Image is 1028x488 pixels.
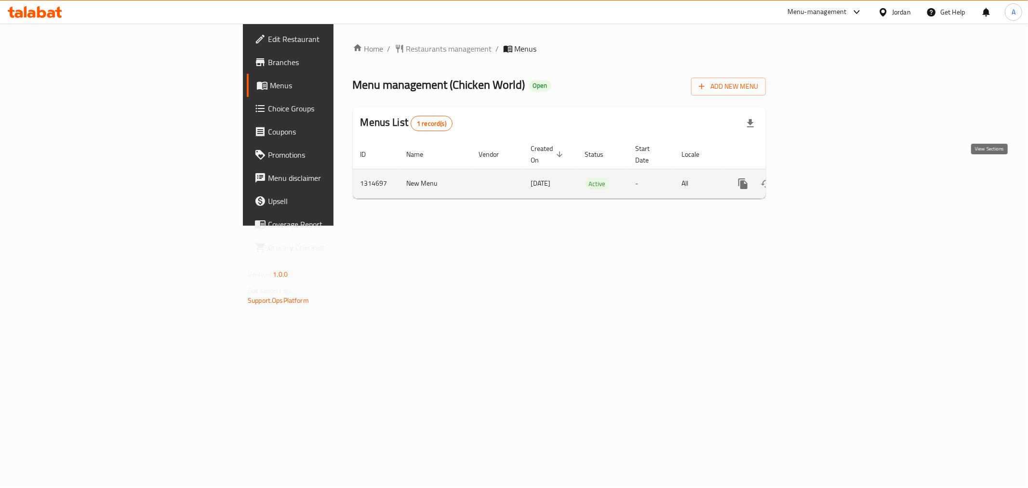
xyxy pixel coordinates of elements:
span: Created On [531,143,566,166]
a: Support.OpsPlatform [248,294,309,307]
span: Menu management ( Chicken World ) [353,74,525,95]
span: Open [529,81,551,90]
span: 1.0.0 [273,268,288,281]
td: - [628,169,674,198]
a: Branches [247,51,414,74]
th: Actions [724,140,832,169]
a: Coverage Report [247,213,414,236]
span: Locale [682,149,712,160]
a: Upsell [247,190,414,213]
a: Grocery Checklist [247,236,414,259]
span: Add New Menu [699,81,758,93]
td: New Menu [399,169,471,198]
span: Menus [270,80,407,91]
span: Start Date [636,143,663,166]
button: Add New Menu [691,78,766,95]
nav: breadcrumb [353,43,766,54]
td: All [674,169,724,198]
div: Jordan [892,7,911,17]
span: Status [585,149,616,160]
span: Grocery Checklist [268,242,407,253]
span: Menu disclaimer [268,172,407,184]
span: Active [585,178,610,190]
span: Vendor [479,149,512,160]
a: Coupons [247,120,414,143]
span: Branches [268,56,407,68]
li: / [496,43,499,54]
span: Get support on: [248,285,292,297]
a: Menu disclaimer [247,166,414,190]
span: Upsell [268,195,407,207]
div: Export file [739,112,762,135]
span: A [1012,7,1015,17]
button: more [732,172,755,195]
span: Coupons [268,126,407,137]
a: Choice Groups [247,97,414,120]
a: Restaurants management [395,43,492,54]
div: Total records count [411,116,453,131]
button: Change Status [755,172,778,195]
span: ID [360,149,379,160]
span: Name [407,149,436,160]
span: Promotions [268,149,407,161]
h2: Menus List [360,115,453,131]
span: Restaurants management [406,43,492,54]
a: Edit Restaurant [247,27,414,51]
div: Open [529,80,551,92]
a: Menus [247,74,414,97]
a: Promotions [247,143,414,166]
span: Edit Restaurant [268,33,407,45]
span: Coverage Report [268,218,407,230]
span: Choice Groups [268,103,407,114]
span: Version: [248,268,271,281]
table: enhanced table [353,140,832,199]
span: [DATE] [531,177,551,190]
span: Menus [515,43,537,54]
div: Menu-management [788,6,847,18]
span: 1 record(s) [411,119,452,128]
